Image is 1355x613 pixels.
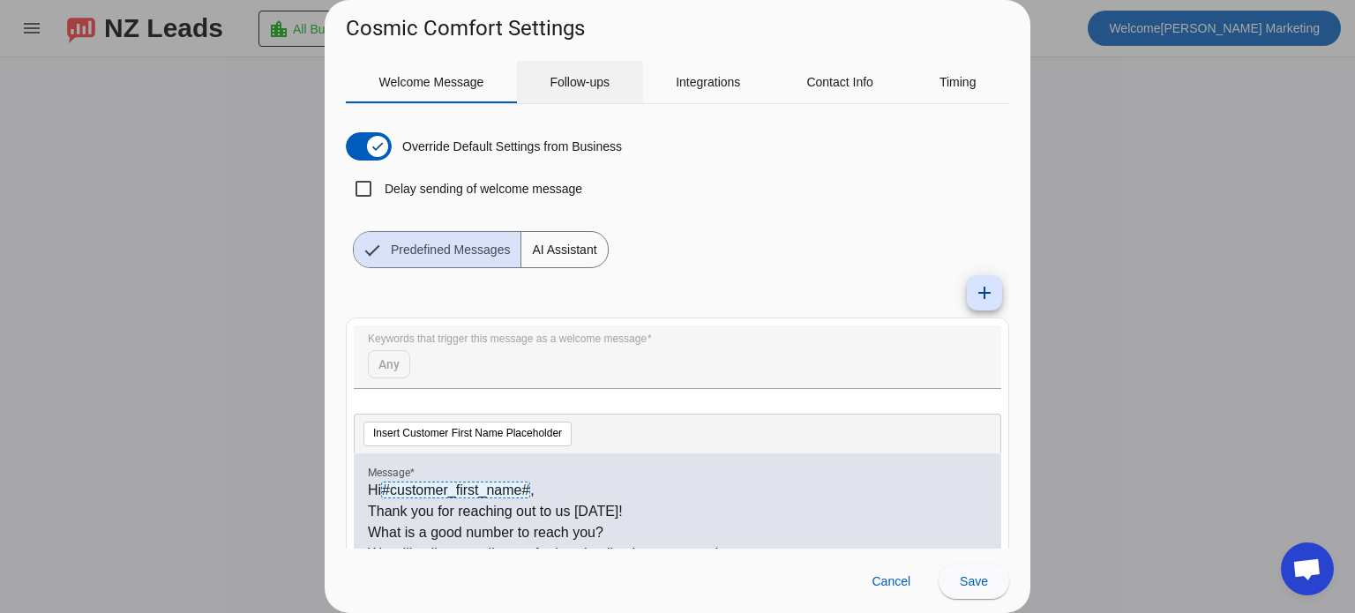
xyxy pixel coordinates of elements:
p: Hi , [368,480,987,501]
span: Save [960,574,988,588]
button: Cancel [857,564,925,599]
mat-label: Keywords that trigger this message as a welcome message [368,333,647,345]
span: #customer_first_name# [381,482,530,498]
p: We will call you to discuss further details about your project. [368,543,987,564]
span: Integrations [676,76,740,88]
span: Cancel [872,574,910,588]
span: Timing [940,76,977,88]
button: Insert Customer First Name Placeholder [363,422,572,446]
span: Predefined Messages [380,232,520,267]
span: Welcome Message [379,76,484,88]
button: Save [939,564,1009,599]
span: Contact Info [806,76,873,88]
p: Thank you for reaching out to us [DATE]! [368,501,987,522]
p: What is a good number to reach you? [368,522,987,543]
span: Follow-ups [550,76,610,88]
div: Open chat [1281,542,1334,595]
label: Delay sending of welcome message [381,180,582,198]
mat-icon: add [974,282,995,303]
label: Override Default Settings from Business [399,138,622,155]
h1: Cosmic Comfort Settings [346,14,585,42]
span: AI Assistant [521,232,607,267]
